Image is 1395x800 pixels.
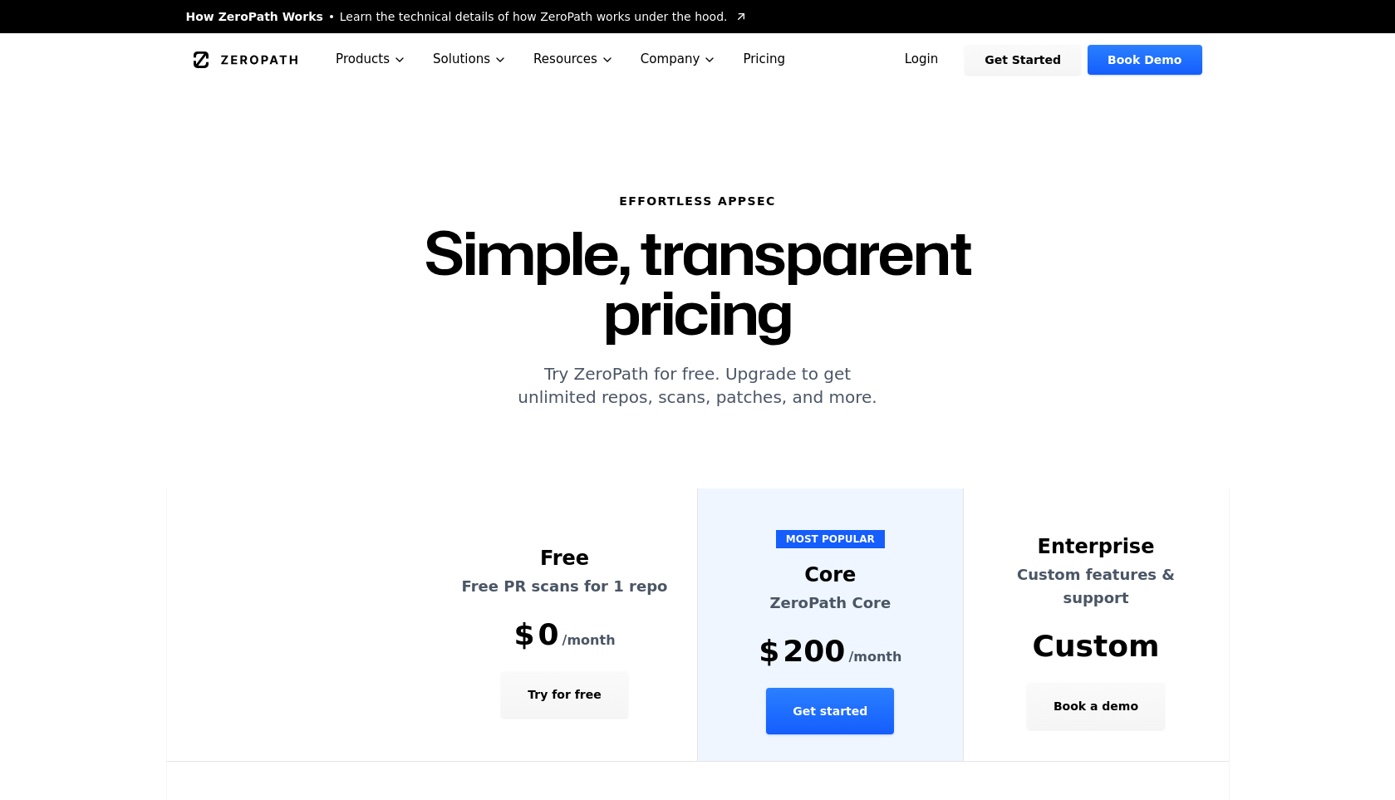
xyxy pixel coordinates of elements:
h6: Effortless AppSec [326,193,1070,209]
a: Book Demo [1088,45,1201,75]
a: Pricing [729,33,798,86]
button: Solutions [420,33,520,86]
a: How ZeroPath WorksLearn the technical details of how ZeroPath works under the hood. [186,8,748,25]
span: $ [759,635,779,668]
span: 200 [783,635,845,668]
button: Company [627,33,730,86]
span: $ [513,618,534,651]
button: Try for free [501,671,627,718]
button: Products [322,33,420,86]
p: ZeroPath Core [718,591,943,615]
a: Get Started [965,45,1081,75]
h1: Simple, transparent pricing [326,223,1070,342]
span: /month [848,647,901,667]
button: Book a demo [1027,683,1165,729]
nav: Global [166,33,1230,86]
span: Learn the technical details of how ZeroPath works under the hood. [340,8,728,25]
div: Enterprise [984,533,1209,560]
p: Free PR scans for 1 repo [452,575,677,598]
p: Custom features & support [984,563,1209,610]
button: Resources [520,33,627,86]
span: 0 [538,618,559,651]
p: Try ZeroPath for free. Upgrade to get unlimited repos, scans, patches, and more. [326,362,1070,409]
span: MOST POPULAR [776,530,885,548]
a: Login [885,45,959,75]
span: How ZeroPath Works [186,8,323,25]
button: Get started [766,688,894,734]
span: /month [562,631,616,650]
div: Free [452,545,677,572]
div: Core [718,562,943,588]
span: Custom [1033,630,1160,663]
